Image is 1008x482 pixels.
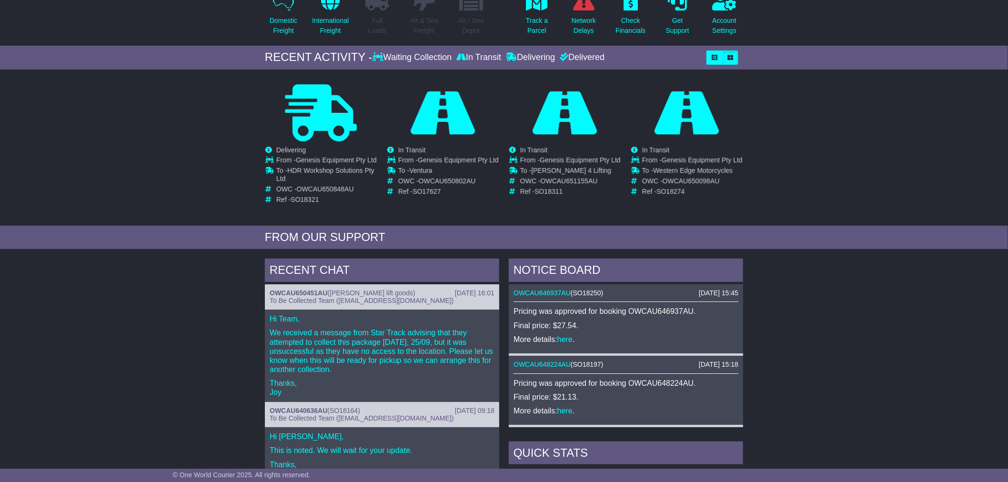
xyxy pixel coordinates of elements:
span: To Be Collected Team ([EMAIL_ADDRESS][DOMAIN_NAME]) [270,414,454,422]
div: [DATE] 09:18 [455,407,494,415]
td: From - [520,156,621,167]
div: ( ) [270,407,494,415]
div: ( ) [514,289,738,297]
div: ( ) [514,361,738,369]
p: Pricing was approved for booking OWCAU646937AU. [514,307,738,316]
span: OWCAU650802AU [419,177,476,185]
p: Final price: $21.13. [514,392,738,402]
p: Account Settings [713,16,737,36]
td: OWC - [520,177,621,188]
div: [DATE] 15:45 [699,289,738,297]
div: In Transit [454,52,504,63]
span: Genesis Equipment Pty Ltd [540,156,621,164]
td: To - [276,167,377,185]
span: OWCAU651155AU [541,177,598,185]
span: Genesis Equipment Pty Ltd [662,156,743,164]
div: [DATE] 16:01 [455,289,494,297]
span: OWCAU650848AU [297,185,354,193]
span: SO18197 [573,361,601,368]
td: From - [276,156,377,167]
div: Quick Stats [509,442,743,467]
div: Delivered [557,52,605,63]
span: [PERSON_NAME] 4 Lifting [531,167,611,174]
p: Hi [PERSON_NAME], [270,432,494,441]
p: Thanks, Joy [270,460,494,478]
a: here [557,407,573,415]
td: From - [642,156,743,167]
p: Hi Team, [270,314,494,323]
span: Genesis Equipment Pty Ltd [296,156,377,164]
p: More details: . [514,335,738,344]
p: More details: . [514,406,738,415]
p: Check Financials [616,16,646,36]
span: [PERSON_NAME] lift goods [330,289,413,297]
span: OWCAU650098AU [663,177,720,185]
span: SO17627 [413,188,441,195]
p: We received a message from Star Track advising that they attempted to collect this package [DATE]... [270,328,494,374]
span: HDR Workshop Solutions Pty Ltd [276,167,374,182]
p: Full Loads [365,16,389,36]
td: OWC - [276,185,377,196]
div: NOTICE BOARD [509,259,743,284]
span: In Transit [642,146,670,154]
p: Thanks, Joy [270,379,494,397]
span: SO18311 [534,188,563,195]
a: OWCAU640636AU [270,407,327,414]
p: Get Support [666,16,689,36]
span: Delivering [276,146,306,154]
p: Track a Parcel [526,16,548,36]
div: Delivering [504,52,557,63]
span: © One World Courier 2025. All rights reserved. [173,471,311,479]
div: RECENT ACTIVITY - [265,50,373,64]
p: Air & Sea Freight [410,16,438,36]
td: Ref - [276,196,377,204]
div: RECENT CHAT [265,259,499,284]
a: OWCAU648224AU [514,361,571,368]
td: Ref - [642,188,743,196]
td: To - [398,167,499,177]
div: Waiting Collection [373,52,454,63]
div: FROM OUR SUPPORT [265,231,743,244]
span: In Transit [398,146,426,154]
p: International Freight [312,16,349,36]
span: Ventura [409,167,432,174]
span: SO18274 [656,188,685,195]
a: OWCAU646937AU [514,289,571,297]
span: SO18321 [291,196,319,203]
td: Ref - [398,188,499,196]
td: OWC - [398,177,499,188]
span: To Be Collected Team ([EMAIL_ADDRESS][DOMAIN_NAME]) [270,297,454,304]
td: To - [520,167,621,177]
span: SO18164 [330,407,358,414]
span: Western Edge Motorcycles [653,167,733,174]
p: Pricing was approved for booking OWCAU648224AU. [514,379,738,388]
p: Domestic Freight [270,16,297,36]
td: OWC - [642,177,743,188]
span: In Transit [520,146,548,154]
td: From - [398,156,499,167]
p: Network Delays [572,16,596,36]
p: Final price: $27.54. [514,321,738,330]
div: [DATE] 15:18 [699,361,738,369]
p: Air / Sea Depot [458,16,484,36]
span: SO18250 [573,289,601,297]
td: Ref - [520,188,621,196]
td: To - [642,167,743,177]
div: ( ) [270,289,494,297]
a: OWCAU650451AU [270,289,327,297]
a: here [557,335,573,343]
p: This is noted. We will wait for your update. [270,446,494,455]
span: Genesis Equipment Pty Ltd [418,156,499,164]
